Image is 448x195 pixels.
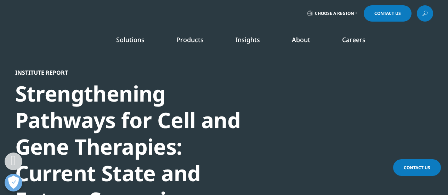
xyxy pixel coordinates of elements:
[374,11,401,16] span: Contact Us
[393,159,441,176] a: Contact Us
[292,35,310,44] a: About
[236,35,260,44] a: Insights
[75,25,433,58] nav: Primary
[342,35,365,44] a: Careers
[116,35,144,44] a: Solutions
[404,165,430,171] span: Contact Us
[15,69,258,76] div: Institute Report
[176,35,204,44] a: Products
[5,174,22,191] button: Open Preferences
[364,5,412,22] a: Contact Us
[315,11,354,16] span: Choose a Region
